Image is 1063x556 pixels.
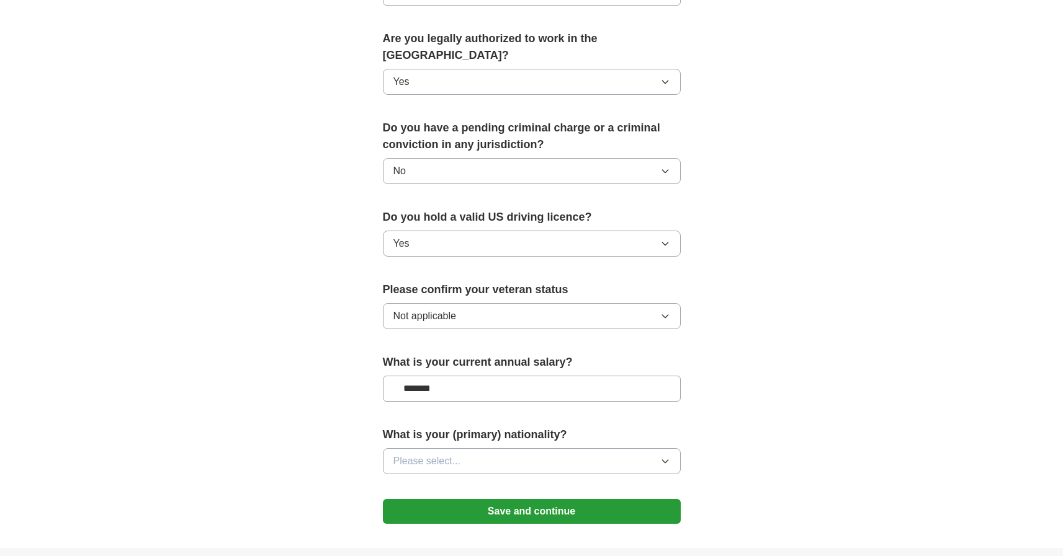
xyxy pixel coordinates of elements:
[383,303,681,329] button: Not applicable
[383,209,681,226] label: Do you hold a valid US driving licence?
[393,74,410,89] span: Yes
[393,236,410,251] span: Yes
[383,499,681,524] button: Save and continue
[383,281,681,298] label: Please confirm your veteran status
[383,448,681,474] button: Please select...
[383,426,681,443] label: What is your (primary) nationality?
[393,309,456,324] span: Not applicable
[383,231,681,257] button: Yes
[393,454,461,469] span: Please select...
[383,30,681,64] label: Are you legally authorized to work in the [GEOGRAPHIC_DATA]?
[383,158,681,184] button: No
[383,354,681,371] label: What is your current annual salary?
[383,69,681,95] button: Yes
[383,120,681,153] label: Do you have a pending criminal charge or a criminal conviction in any jurisdiction?
[393,164,406,179] span: No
